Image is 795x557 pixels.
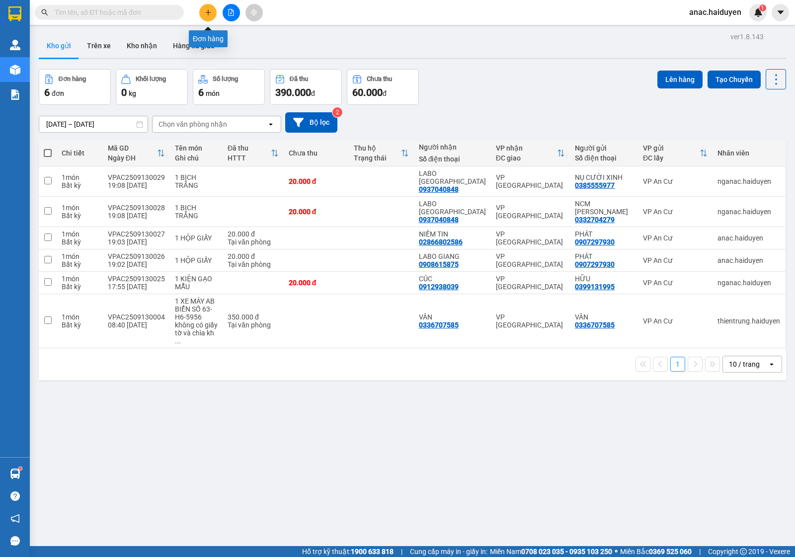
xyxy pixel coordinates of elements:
span: notification [10,514,20,523]
div: VP [GEOGRAPHIC_DATA] [496,173,565,189]
div: 0385555977 [575,181,615,189]
div: ver 1.8.143 [730,31,764,42]
div: nganac.haiduyen [717,279,780,287]
div: không có giấy tờ và chìa khóa kèm theo [175,321,218,345]
svg: open [768,360,776,368]
div: VP An Cư [643,177,708,185]
div: 02866802586 [85,44,186,58]
div: 1 XE MÁY AB BIỂN SỐ 63-H6-5956 [175,297,218,321]
div: VP An Cư [8,8,78,20]
button: Chưa thu60.000đ [347,69,419,105]
img: warehouse-icon [10,469,20,479]
span: copyright [740,548,747,555]
div: NIỀM TIN [85,32,186,44]
div: VP An Cư [643,208,708,216]
th: Toggle SortBy [223,140,284,166]
div: 0908615875 [419,260,459,268]
span: search [41,9,48,16]
div: Tại văn phòng [228,321,279,329]
div: VP An Cư [643,317,708,325]
div: Tên món [175,144,218,152]
span: 60.000 [352,86,383,98]
span: ... [175,337,181,345]
div: LABO NHẬT MỸ [419,200,486,216]
div: 0937040848 [419,185,459,193]
div: ĐC lấy [643,154,700,162]
div: 1 KIỆN GẠO MẪU [175,275,218,291]
div: VP [GEOGRAPHIC_DATA] [496,204,565,220]
input: Tìm tên, số ĐT hoặc mã đơn [55,7,172,18]
div: PHÁT [575,252,633,260]
div: Người gửi [575,144,633,152]
div: 0907297930 [575,238,615,246]
div: Ngày ĐH [108,154,157,162]
div: nganac.haiduyen [717,177,780,185]
div: Người nhận [419,143,486,151]
div: Ghi chú [175,154,218,162]
div: 02866802586 [419,238,463,246]
button: caret-down [772,4,789,21]
th: Toggle SortBy [638,140,713,166]
div: 1 BỊCH TRẮNG [175,204,218,220]
div: 20.000 đ [228,230,279,238]
strong: 1900 633 818 [351,548,394,556]
div: ĐC giao [496,154,557,162]
span: Hỗ trợ kỹ thuật: [302,546,394,557]
div: Đơn hàng [59,76,86,82]
div: Số lượng [213,76,238,82]
button: plus [199,4,217,21]
div: 0336707585 [419,321,459,329]
span: file-add [228,9,235,16]
th: Toggle SortBy [103,140,170,166]
span: Cung cấp máy in - giấy in: [410,546,487,557]
img: logo-vxr [8,6,21,21]
span: kg [129,89,136,97]
div: Số điện thoại [419,155,486,163]
img: icon-new-feature [754,8,763,17]
button: Kho nhận [119,34,165,58]
div: VP [GEOGRAPHIC_DATA] [496,313,565,329]
div: PHÁT [575,230,633,238]
strong: 0369 525 060 [649,548,692,556]
div: Mã GD [108,144,157,152]
div: VPAC2509130026 [108,252,165,260]
div: Nhân viên [717,149,780,157]
div: 0336707585 [575,321,615,329]
div: VPAC2509130027 [108,230,165,238]
div: 1 món [62,230,98,238]
div: Bất kỳ [62,283,98,291]
span: plus [205,9,212,16]
input: Select a date range. [39,116,148,132]
strong: 0708 023 035 - 0935 103 250 [521,548,612,556]
div: Bất kỳ [62,321,98,329]
span: anac.haiduyen [681,6,749,18]
div: 1 HỘP GIẤY [175,234,218,242]
div: VP gửi [643,144,700,152]
div: 0937040848 [419,216,459,224]
div: CÚC [419,275,486,283]
div: VP [GEOGRAPHIC_DATA] [85,8,186,32]
div: 0907297930 [8,32,78,46]
span: Rồi : [7,65,24,76]
div: 0912938039 [419,283,459,291]
div: Bất kỳ [62,212,98,220]
span: Gửi: [8,9,24,20]
span: 6 [198,86,204,98]
sup: 2 [332,107,342,117]
span: Miền Bắc [620,546,692,557]
div: 1 món [62,313,98,321]
img: solution-icon [10,89,20,100]
div: VP [GEOGRAPHIC_DATA] [496,252,565,268]
div: VÂN [419,313,486,321]
div: Bất kỳ [62,181,98,189]
div: 1 BỊCH TRẮNG [175,173,218,189]
button: file-add [223,4,240,21]
button: Số lượng6món [193,69,265,105]
button: Hàng đã giao [165,34,223,58]
img: warehouse-icon [10,65,20,75]
div: VP nhận [496,144,557,152]
button: Kho gửi [39,34,79,58]
div: Đơn hàng [189,30,228,47]
button: aim [245,4,263,21]
div: 1 món [62,204,98,212]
